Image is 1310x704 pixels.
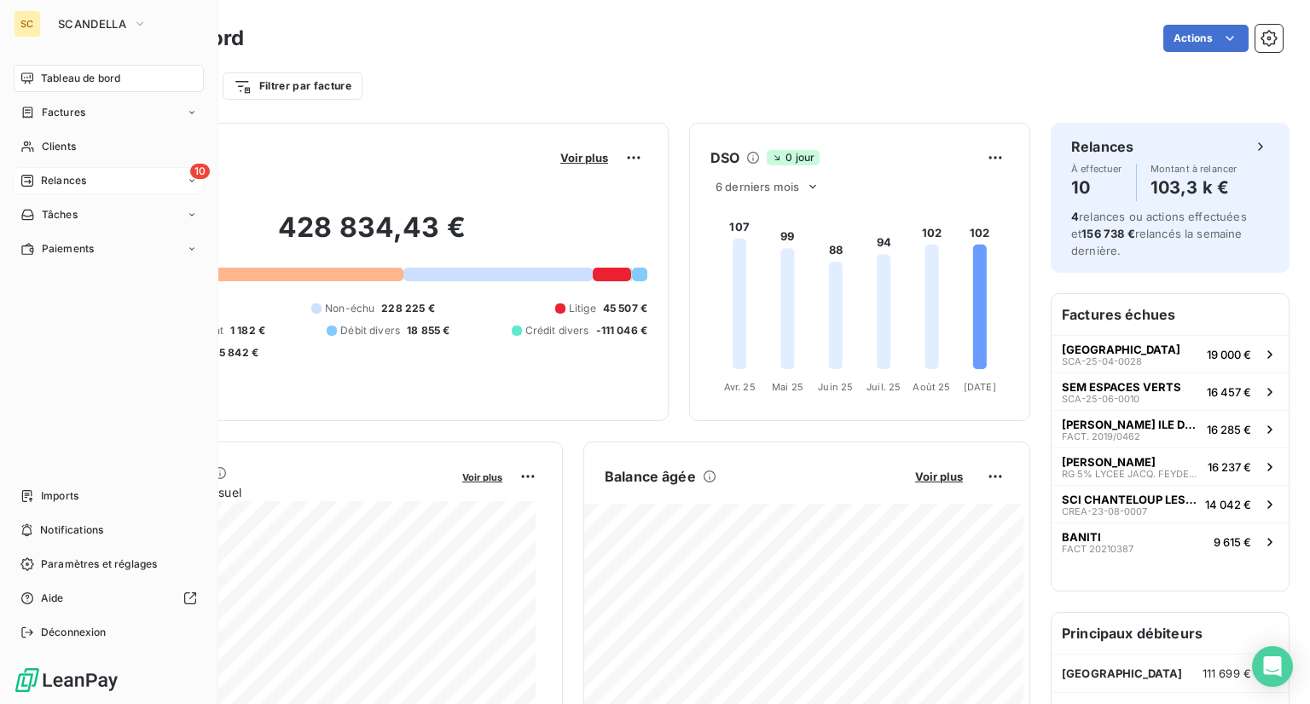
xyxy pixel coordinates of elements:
[1062,356,1142,366] span: SCA-25-04-0028
[724,381,756,393] tspan: Avr. 25
[14,666,119,694] img: Logo LeanPay
[1052,335,1289,372] button: [GEOGRAPHIC_DATA]SCA-25-04-002819 000 €
[1062,666,1183,680] span: [GEOGRAPHIC_DATA]
[915,470,963,483] span: Voir plus
[818,381,853,393] tspan: Juin 25
[710,147,739,168] h6: DSO
[1062,431,1140,441] span: FACT. 2019/0462
[340,323,400,338] span: Débit divers
[1151,164,1238,174] span: Montant à relancer
[40,522,103,538] span: Notifications
[1062,380,1181,394] span: SEM ESPACES VERTS
[96,211,647,262] h2: 428 834,43 €
[1062,506,1147,516] span: CREA-23-08-0007
[1205,498,1251,511] span: 14 042 €
[41,71,120,86] span: Tableau de bord
[1062,418,1200,431] span: [PERSON_NAME] ILE DE [GEOGRAPHIC_DATA]
[1071,174,1122,201] h4: 10
[42,105,85,120] span: Factures
[214,345,258,361] span: -5 842 €
[867,381,901,393] tspan: Juil. 25
[1052,485,1289,522] button: SCI CHANTELOUP LES VIGNESCREA-23-08-000714 042 €
[1052,613,1289,654] h6: Principaux débiteurs
[1052,522,1289,560] button: BANITIFACT 202103879 615 €
[462,471,502,483] span: Voir plus
[910,469,968,484] button: Voir plus
[1207,385,1251,399] span: 16 457 €
[1062,493,1198,506] span: SCI CHANTELOUP LES VIGNES
[1052,294,1289,335] h6: Factures échues
[42,241,94,257] span: Paiements
[605,466,696,487] h6: Balance âgée
[58,17,126,31] span: SCANDELLA
[767,150,820,165] span: 0 jour
[1163,25,1249,52] button: Actions
[525,323,589,338] span: Crédit divers
[41,591,64,606] span: Aide
[1252,646,1293,687] div: Open Intercom Messenger
[1214,535,1251,549] span: 9 615 €
[716,180,799,193] span: 6 derniers mois
[1052,447,1289,485] button: [PERSON_NAME]RG 5% LYCEE JACQ. FEYDER - DGD16 237 €
[407,323,449,338] span: 18 855 €
[41,173,86,188] span: Relances
[1151,174,1238,201] h4: 103,3 k €
[1081,227,1134,240] span: 156 738 €
[1052,410,1289,447] button: [PERSON_NAME] ILE DE [GEOGRAPHIC_DATA]FACT. 2019/046216 285 €
[1062,469,1201,479] span: RG 5% LYCEE JACQ. FEYDER - DGD
[96,483,450,501] span: Chiffre d'affaires mensuel
[1062,455,1156,469] span: [PERSON_NAME]
[1207,423,1251,436] span: 16 285 €
[603,301,647,316] span: 45 507 €
[1071,136,1133,157] h6: Relances
[1208,460,1251,474] span: 16 237 €
[41,488,78,504] span: Imports
[14,585,204,612] a: Aide
[1062,544,1133,554] span: FACT 20210387
[41,625,107,640] span: Déconnexion
[1062,530,1101,544] span: BANITI
[1071,164,1122,174] span: À effectuer
[560,151,608,164] span: Voir plus
[555,150,613,165] button: Voir plus
[230,323,265,338] span: 1 182 €
[42,207,78,222] span: Tâches
[223,72,362,100] button: Filtrer par facture
[41,557,157,572] span: Paramètres et réglages
[913,381,950,393] tspan: Août 25
[596,323,648,338] span: -111 046 €
[381,301,434,316] span: 228 225 €
[1071,210,1079,223] span: 4
[1062,394,1139,404] span: SCA-25-06-0010
[1207,348,1251,361] span: 19 000 €
[457,469,507,484] button: Voir plus
[42,139,76,154] span: Clients
[772,381,803,393] tspan: Mai 25
[569,301,596,316] span: Litige
[190,164,210,179] span: 10
[14,10,41,38] div: SC
[1203,666,1251,680] span: 111 699 €
[1062,343,1180,356] span: [GEOGRAPHIC_DATA]
[325,301,374,316] span: Non-échu
[1071,210,1247,257] span: relances ou actions effectuées et relancés la semaine dernière.
[1052,372,1289,410] button: SEM ESPACES VERTSSCA-25-06-001016 457 €
[964,381,996,393] tspan: [DATE]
